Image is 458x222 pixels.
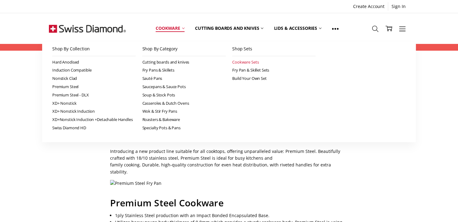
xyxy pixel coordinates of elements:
a: Shop By Category [142,42,226,56]
p: Introducing a new product line suitable for all cooktops, offering unparalleled value: Premium St... [110,148,348,176]
a: Show All [327,15,344,42]
img: Free Shipping On Every Order [49,13,126,44]
li: 1ply Stainless Steel production with an Impact Bonded Encapsulated Base. [115,212,348,219]
img: Premium Steel Fry Pan [110,180,161,187]
a: Sign In [388,2,409,11]
a: Cookware [150,15,190,42]
a: Cutting boards and knives [190,15,269,42]
h2: Premium Steel Cookware [110,197,348,209]
a: Shop Sets [232,42,316,56]
h2: From the makers of Swiss Diamond® – revolutionary diamond reinforced nonstick cookware. [110,110,348,145]
a: Lids & Accessories [269,15,326,42]
a: Create Account [350,2,388,11]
